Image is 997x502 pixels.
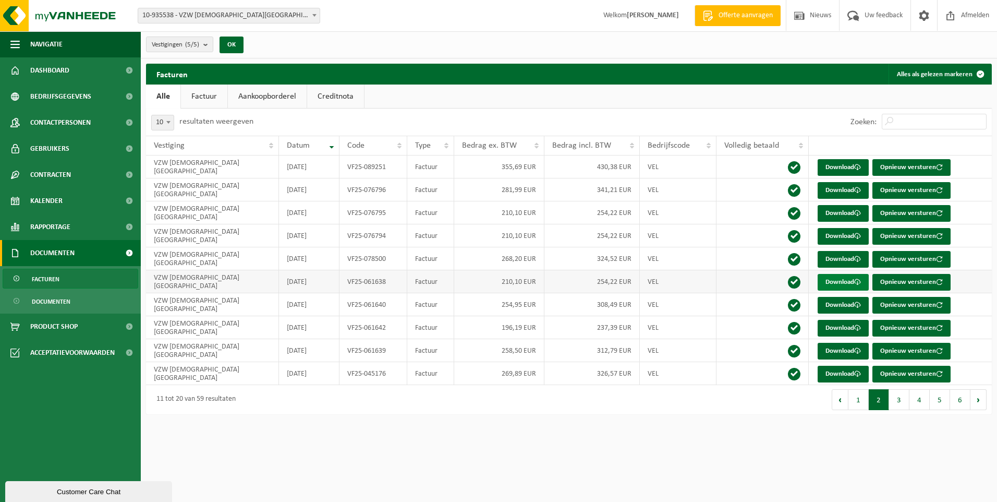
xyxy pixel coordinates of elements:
[347,141,364,150] span: Code
[279,293,340,316] td: [DATE]
[544,362,640,385] td: 326,57 EUR
[407,247,454,270] td: Factuur
[185,41,199,48] count: (5/5)
[279,316,340,339] td: [DATE]
[872,228,951,245] button: Opnieuw versturen
[407,316,454,339] td: Factuur
[454,247,544,270] td: 268,20 EUR
[339,270,407,293] td: VF25-061638
[30,314,78,340] span: Product Shop
[279,156,340,178] td: [DATE]
[872,251,951,268] button: Opnieuw versturen
[30,83,91,110] span: Bedrijfsgegevens
[151,115,174,130] span: 10
[872,343,951,360] button: Opnieuw versturen
[640,293,717,316] td: VEL
[154,141,185,150] span: Vestiging
[552,141,611,150] span: Bedrag incl. BTW
[307,85,364,109] a: Creditnota
[146,64,198,84] h2: Facturen
[872,320,951,337] button: Opnieuw versturen
[146,339,279,362] td: VZW [DEMOGRAPHIC_DATA][GEOGRAPHIC_DATA]
[818,159,869,176] a: Download
[30,214,70,240] span: Rapportage
[872,159,951,176] button: Opnieuw versturen
[872,274,951,291] button: Opnieuw versturen
[454,339,544,362] td: 258,50 EUR
[818,320,869,337] a: Download
[339,316,407,339] td: VF25-061642
[5,479,174,502] iframe: chat widget
[648,141,690,150] span: Bedrijfscode
[30,240,75,266] span: Documenten
[454,362,544,385] td: 269,89 EUR
[930,389,950,410] button: 5
[279,201,340,224] td: [DATE]
[640,224,717,247] td: VEL
[848,389,869,410] button: 1
[179,117,253,126] label: resultaten weergeven
[138,8,320,23] span: 10-935538 - VZW PRIESTER DAENS COLLEGE - AALST
[279,339,340,362] td: [DATE]
[872,297,951,314] button: Opnieuw versturen
[640,156,717,178] td: VEL
[695,5,781,26] a: Offerte aanvragen
[415,141,431,150] span: Type
[146,247,279,270] td: VZW [DEMOGRAPHIC_DATA][GEOGRAPHIC_DATA]
[279,224,340,247] td: [DATE]
[220,37,244,53] button: OK
[544,316,640,339] td: 237,39 EUR
[339,224,407,247] td: VF25-076794
[3,269,138,289] a: Facturen
[146,201,279,224] td: VZW [DEMOGRAPHIC_DATA][GEOGRAPHIC_DATA]
[950,389,970,410] button: 6
[407,156,454,178] td: Factuur
[544,201,640,224] td: 254,22 EUR
[909,389,930,410] button: 4
[287,141,310,150] span: Datum
[454,224,544,247] td: 210,10 EUR
[716,10,775,21] span: Offerte aanvragen
[279,178,340,201] td: [DATE]
[279,247,340,270] td: [DATE]
[146,362,279,385] td: VZW [DEMOGRAPHIC_DATA][GEOGRAPHIC_DATA]
[30,136,69,162] span: Gebruikers
[818,228,869,245] a: Download
[627,11,679,19] strong: [PERSON_NAME]
[872,366,951,383] button: Opnieuw versturen
[146,270,279,293] td: VZW [DEMOGRAPHIC_DATA][GEOGRAPHIC_DATA]
[407,362,454,385] td: Factuur
[32,292,70,312] span: Documenten
[850,118,877,126] label: Zoeken:
[640,178,717,201] td: VEL
[407,270,454,293] td: Factuur
[818,366,869,383] a: Download
[724,141,779,150] span: Volledig betaald
[544,247,640,270] td: 324,52 EUR
[279,362,340,385] td: [DATE]
[454,178,544,201] td: 281,99 EUR
[339,247,407,270] td: VF25-078500
[889,64,991,85] button: Alles als gelezen markeren
[818,182,869,199] a: Download
[889,389,909,410] button: 3
[454,270,544,293] td: 210,10 EUR
[640,201,717,224] td: VEL
[407,201,454,224] td: Factuur
[544,178,640,201] td: 341,21 EUR
[146,316,279,339] td: VZW [DEMOGRAPHIC_DATA][GEOGRAPHIC_DATA]
[454,201,544,224] td: 210,10 EUR
[30,340,115,366] span: Acceptatievoorwaarden
[462,141,517,150] span: Bedrag ex. BTW
[279,270,340,293] td: [DATE]
[151,390,236,409] div: 11 tot 20 van 59 resultaten
[818,343,869,360] a: Download
[146,37,213,52] button: Vestigingen(5/5)
[872,182,951,199] button: Opnieuw versturen
[640,316,717,339] td: VEL
[339,293,407,316] td: VF25-061640
[640,362,717,385] td: VEL
[832,389,848,410] button: Previous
